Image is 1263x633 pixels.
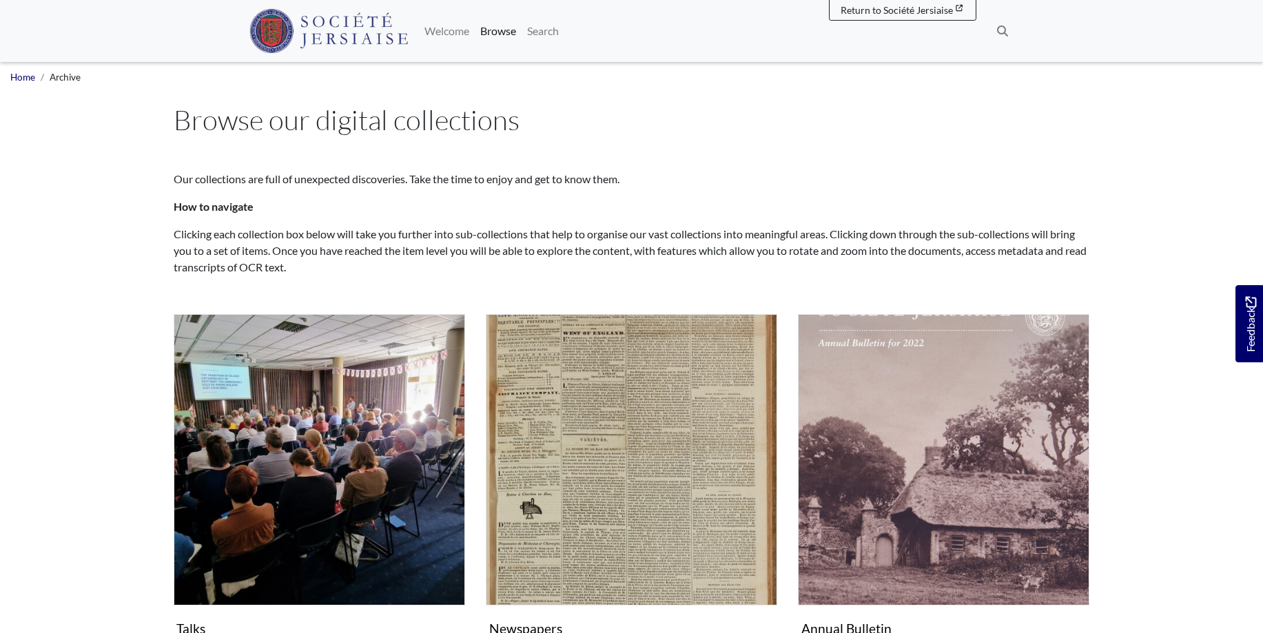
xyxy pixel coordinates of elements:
a: Search [522,17,564,45]
img: Newspapers [486,314,777,605]
a: Home [10,72,35,83]
span: Feedback [1242,296,1259,352]
span: Archive [50,72,81,83]
a: Would you like to provide feedback? [1235,285,1263,362]
span: Return to Société Jersiaise [841,4,953,16]
img: Annual Bulletin [798,314,1089,605]
strong: How to navigate [174,200,254,213]
img: Talks [174,314,465,605]
a: Welcome [419,17,475,45]
a: Browse [475,17,522,45]
p: Our collections are full of unexpected discoveries. Take the time to enjoy and get to know them. [174,171,1090,187]
a: Société Jersiaise logo [249,6,409,56]
h1: Browse our digital collections [174,103,1090,136]
img: Société Jersiaise [249,9,409,53]
p: Clicking each collection box below will take you further into sub-collections that help to organi... [174,226,1090,276]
